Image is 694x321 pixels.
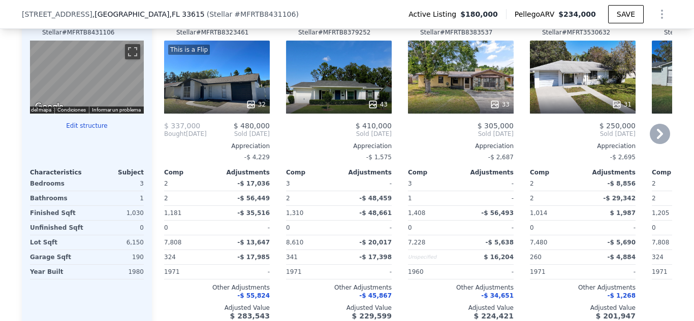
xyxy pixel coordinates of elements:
[176,28,248,37] div: Stellar # MFRTB8323461
[286,283,392,292] div: Other Adjustments
[603,195,636,202] span: -$ 29,342
[585,221,636,235] div: -
[164,191,215,205] div: 2
[420,28,492,37] div: Stellar # MFRTB8383537
[169,10,204,18] span: , FL 33615
[22,9,92,19] span: [STREET_ADDRESS]
[481,209,514,217] span: -$ 56,493
[359,209,392,217] span: -$ 48,661
[608,292,636,299] span: -$ 1,268
[515,9,559,19] span: Pellego ARV
[57,107,86,113] a: Condiciones (se abre en una nueva pestaña)
[89,265,144,279] div: 1980
[30,265,85,279] div: Year Built
[237,209,270,217] span: -$ 35,516
[286,304,392,312] div: Adjusted Value
[237,292,270,299] span: -$ 55,824
[33,100,66,114] img: Google
[339,168,392,176] div: Adjustments
[164,130,186,138] span: Bought
[359,195,392,202] span: -$ 48,459
[530,209,547,217] span: 1,014
[530,304,636,312] div: Adjusted Value
[608,254,636,261] span: -$ 4,884
[408,304,514,312] div: Adjusted Value
[408,9,460,19] span: Active Listing
[408,265,459,279] div: 1960
[481,292,514,299] span: -$ 34,651
[530,180,534,187] span: 2
[608,180,636,187] span: -$ 8,856
[42,28,114,37] div: Stellar # MFRTB8431106
[610,209,636,217] span: $ 1,987
[237,254,270,261] span: -$ 17,985
[33,100,66,114] a: Abrir esta área en Google Maps (se abre en una ventana nueva)
[530,142,636,150] div: Appreciation
[600,122,636,130] span: $ 250,000
[463,221,514,235] div: -
[30,221,85,235] div: Unfinished Sqft
[164,180,168,187] span: 2
[286,239,303,246] span: 8,610
[341,176,392,191] div: -
[652,239,669,246] span: 7,808
[486,239,514,246] span: -$ 5,638
[341,221,392,235] div: -
[237,180,270,187] span: -$ 17,036
[237,239,270,246] span: -$ 13,647
[209,10,232,18] span: Stellar
[408,224,412,231] span: 0
[488,154,514,161] span: -$ 2,687
[612,99,632,110] div: 31
[164,265,215,279] div: 1971
[286,265,337,279] div: 1971
[460,9,498,19] span: $180,000
[608,5,644,23] button: SAVE
[30,191,85,205] div: Bathrooms
[608,239,636,246] span: -$ 5,690
[341,265,392,279] div: -
[246,99,266,110] div: 32
[583,168,636,176] div: Adjustments
[530,224,534,231] span: 0
[89,206,144,220] div: 1,030
[530,254,542,261] span: 260
[89,235,144,249] div: 6,150
[596,312,636,320] span: $ 201,947
[359,239,392,246] span: -$ 20,017
[286,224,290,231] span: 0
[530,239,547,246] span: 7,480
[408,191,459,205] div: 1
[368,99,388,110] div: 43
[359,292,392,299] span: -$ 45,867
[652,254,664,261] span: 324
[286,180,290,187] span: 3
[474,312,514,320] span: $ 224,421
[408,130,514,138] span: Sold [DATE]
[89,250,144,264] div: 190
[359,254,392,261] span: -$ 17,398
[652,209,669,217] span: 1,205
[30,168,87,176] div: Characteristics
[89,221,144,235] div: 0
[408,180,412,187] span: 3
[286,168,339,176] div: Comp
[92,107,141,113] a: Informar un problema
[530,130,636,138] span: Sold [DATE]
[244,154,270,161] span: -$ 4,229
[652,4,672,24] button: Show Options
[366,154,392,161] span: -$ 1,575
[17,106,51,114] button: Datos del mapa
[463,265,514,279] div: -
[89,176,144,191] div: 3
[234,122,270,130] span: $ 480,000
[652,180,656,187] span: 2
[30,206,85,220] div: Finished Sqft
[207,130,270,138] span: Sold [DATE]
[164,239,181,246] span: 7,808
[408,283,514,292] div: Other Adjustments
[164,283,270,292] div: Other Adjustments
[408,209,425,217] span: 1,408
[408,142,514,150] div: Appreciation
[164,304,270,312] div: Adjusted Value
